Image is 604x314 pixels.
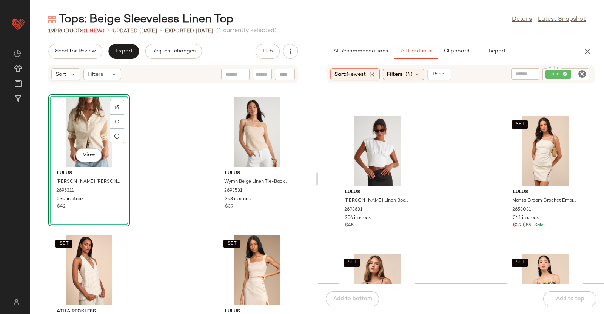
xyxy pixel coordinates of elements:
[145,44,202,59] button: Request changes
[334,71,366,78] span: Sort:
[513,215,539,222] span: 341 in stock
[227,241,236,246] span: SET
[512,120,528,129] button: SET
[515,260,524,265] span: SET
[82,152,95,158] span: View
[11,17,26,32] img: heart_red.DM2ytmEG.svg
[347,260,356,265] span: SET
[533,223,544,228] span: Sale
[347,72,366,77] span: Newest
[56,188,74,194] span: 2695311
[219,97,295,167] img: 2693531_02_front_2025-07-17.jpg
[513,222,521,229] span: $39
[225,203,233,210] span: $39
[387,71,402,78] span: Filters
[513,189,577,196] span: Lulus
[160,26,162,35] span: •
[344,206,362,213] span: 2693631
[256,44,280,59] button: Hub
[165,27,213,35] p: Exported [DATE]
[225,170,289,177] span: Lulus
[55,71,66,78] span: Sort
[344,259,360,267] button: SET
[56,179,120,185] span: [PERSON_NAME] [PERSON_NAME] Beige Long Sleeve Button-Up Top
[515,122,524,127] span: SET
[512,206,531,213] span: 2653031
[432,71,446,77] span: Reset
[224,188,242,194] span: 2693531
[443,48,469,54] span: Clipboard
[512,259,528,267] button: SET
[48,27,105,35] div: Products
[578,69,587,78] i: Clear Filter
[48,44,102,59] button: Send for Review
[345,222,354,229] span: $45
[51,97,127,167] img: 2695311_02_front_2025-07-24.jpg
[339,116,415,186] img: 2693631_01_hero_2025-07-16.jpg
[345,215,371,222] span: 256 in stock
[48,16,56,23] img: svg%3e
[83,28,105,34] span: (1 New)
[549,71,563,78] span: linen
[152,48,196,54] span: Request changes
[262,48,273,54] span: Hub
[400,48,431,54] span: All Products
[507,116,583,186] img: 2653031_01_hero.jpg
[219,235,295,305] img: 8423601_1728016.jpg
[55,240,72,248] button: SET
[48,28,54,34] span: 19
[115,105,119,109] img: svg%3e
[344,197,408,204] span: [PERSON_NAME] Linen Boat Neck Cap Sleeve Top
[115,48,133,54] span: Export
[345,189,409,196] span: Lulus
[88,71,103,78] span: Filters
[76,148,102,162] button: View
[108,26,109,35] span: •
[216,26,277,35] span: (1 currently selected)
[9,299,24,305] img: svg%3e
[427,69,451,80] button: Reset
[223,240,240,248] button: SET
[59,241,68,246] span: SET
[51,235,127,305] img: 2647951_02_front_2025-06-30.jpg
[512,15,532,24] a: Details
[538,15,586,24] a: Latest Snapshot
[55,48,96,54] span: Send for Review
[108,44,139,59] button: Export
[405,71,413,78] span: (4)
[512,197,576,204] span: Mahsa Cream Crochet Embroidered Asymmetrical Tank Top
[333,48,388,54] span: AI Recommendations
[224,179,288,185] span: Wyrnn Beige Linen Tie-Back Tank Top
[48,12,234,27] div: Tops: Beige Sleeveless Linen Top
[115,119,119,124] img: svg%3e
[225,196,251,203] span: 293 in stock
[488,48,506,54] span: Report
[112,27,157,35] p: updated [DATE]
[14,50,21,57] img: svg%3e
[523,222,531,229] span: $55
